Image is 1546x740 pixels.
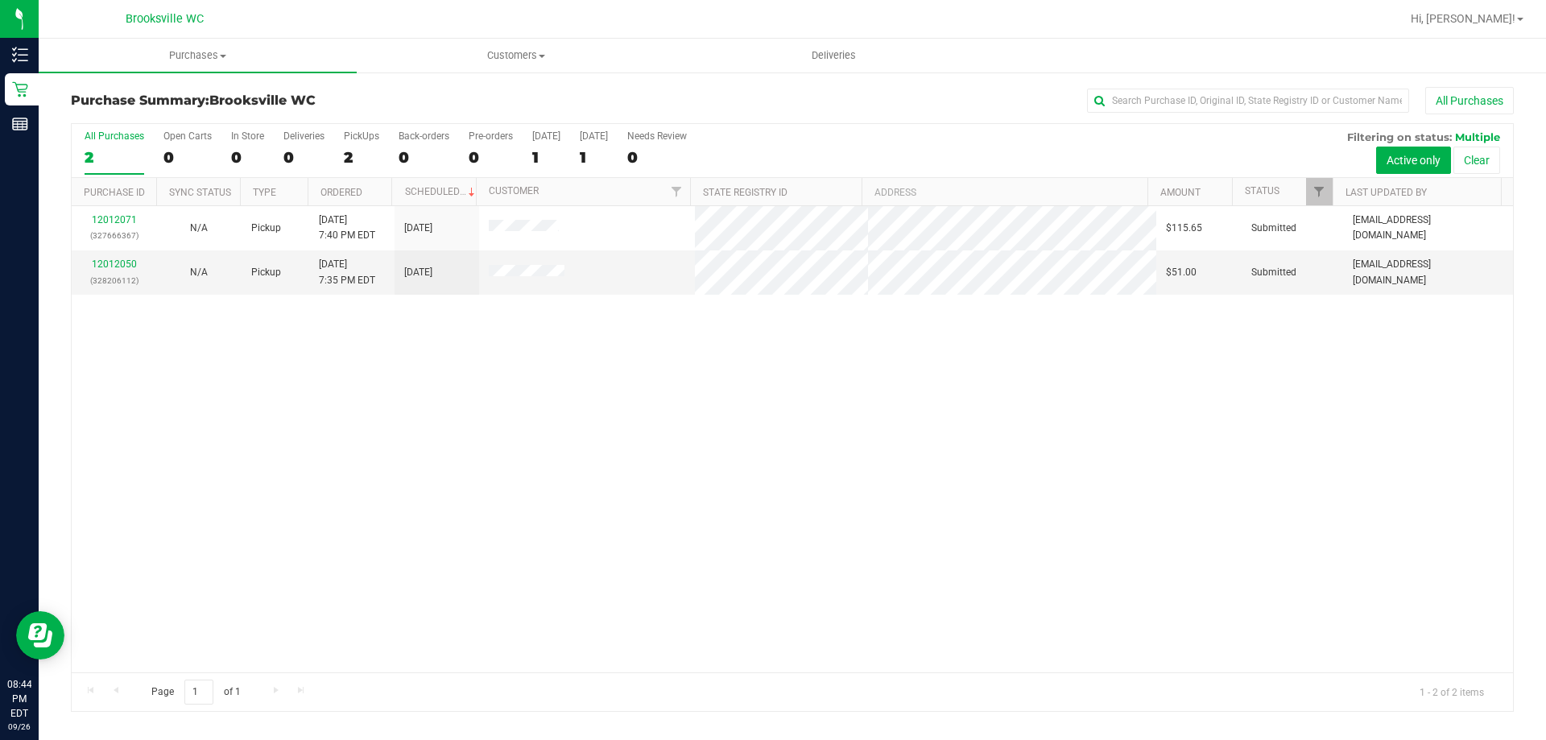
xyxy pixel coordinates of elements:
[532,130,560,142] div: [DATE]
[344,130,379,142] div: PickUps
[627,148,687,167] div: 0
[12,116,28,132] inline-svg: Reports
[319,257,375,287] span: [DATE] 7:35 PM EDT
[404,221,432,236] span: [DATE]
[138,680,254,705] span: Page of 1
[12,47,28,63] inline-svg: Inventory
[92,214,137,225] a: 12012071
[163,130,212,142] div: Open Carts
[1346,187,1427,198] a: Last Updated By
[320,187,362,198] a: Ordered
[39,39,357,72] a: Purchases
[190,267,208,278] span: Not Applicable
[1353,213,1503,243] span: [EMAIL_ADDRESS][DOMAIN_NAME]
[85,130,144,142] div: All Purchases
[580,130,608,142] div: [DATE]
[231,148,264,167] div: 0
[283,148,324,167] div: 0
[404,265,432,280] span: [DATE]
[84,187,145,198] a: Purchase ID
[12,81,28,97] inline-svg: Retail
[399,130,449,142] div: Back-orders
[184,680,213,705] input: 1
[1407,680,1497,704] span: 1 - 2 of 2 items
[1353,257,1503,287] span: [EMAIL_ADDRESS][DOMAIN_NAME]
[580,148,608,167] div: 1
[71,93,552,108] h3: Purchase Summary:
[7,721,31,733] p: 09/26
[344,148,379,167] div: 2
[169,187,231,198] a: Sync Status
[790,48,878,63] span: Deliveries
[251,221,281,236] span: Pickup
[190,265,208,280] button: N/A
[862,178,1147,206] th: Address
[1087,89,1409,113] input: Search Purchase ID, Original ID, State Registry ID or Customer Name...
[231,130,264,142] div: In Store
[1251,265,1296,280] span: Submitted
[532,148,560,167] div: 1
[1411,12,1515,25] span: Hi, [PERSON_NAME]!
[1453,147,1500,174] button: Clear
[1455,130,1500,143] span: Multiple
[209,93,316,108] span: Brooksville WC
[399,148,449,167] div: 0
[405,186,478,197] a: Scheduled
[1166,265,1197,280] span: $51.00
[1376,147,1451,174] button: Active only
[627,130,687,142] div: Needs Review
[190,222,208,234] span: Not Applicable
[319,213,375,243] span: [DATE] 7:40 PM EDT
[1306,178,1333,205] a: Filter
[1245,185,1279,196] a: Status
[1251,221,1296,236] span: Submitted
[1166,221,1202,236] span: $115.65
[469,148,513,167] div: 0
[163,148,212,167] div: 0
[251,265,281,280] span: Pickup
[190,221,208,236] button: N/A
[92,258,137,270] a: 12012050
[126,12,204,26] span: Brooksville WC
[703,187,787,198] a: State Registry ID
[81,273,147,288] p: (328206112)
[358,48,674,63] span: Customers
[469,130,513,142] div: Pre-orders
[663,178,690,205] a: Filter
[283,130,324,142] div: Deliveries
[1425,87,1514,114] button: All Purchases
[16,611,64,659] iframe: Resource center
[253,187,276,198] a: Type
[675,39,993,72] a: Deliveries
[85,148,144,167] div: 2
[1347,130,1452,143] span: Filtering on status:
[7,677,31,721] p: 08:44 PM EDT
[39,48,357,63] span: Purchases
[81,228,147,243] p: (327666367)
[489,185,539,196] a: Customer
[357,39,675,72] a: Customers
[1160,187,1201,198] a: Amount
